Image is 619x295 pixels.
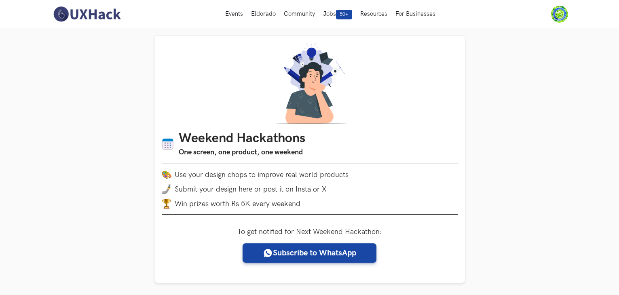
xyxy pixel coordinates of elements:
[271,43,349,124] img: A designer thinking
[162,138,174,150] img: Calendar icon
[162,199,171,209] img: trophy.png
[336,10,352,19] span: 50+
[162,199,458,209] li: Win prizes worth Rs 5K every weekend
[179,131,305,147] h1: Weekend Hackathons
[179,147,305,158] h3: One screen, one product, one weekend
[51,6,123,23] img: UXHack-logo.png
[162,184,171,194] img: mobile-in-hand.png
[237,228,382,236] label: To get notified for Next Weekend Hackathon:
[243,243,376,263] a: Subscribe to WhatsApp
[162,170,171,179] img: palette.png
[551,6,568,23] img: Your profile pic
[175,185,327,194] span: Submit your design here or post it on Insta or X
[162,170,458,179] li: Use your design chops to improve real world products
